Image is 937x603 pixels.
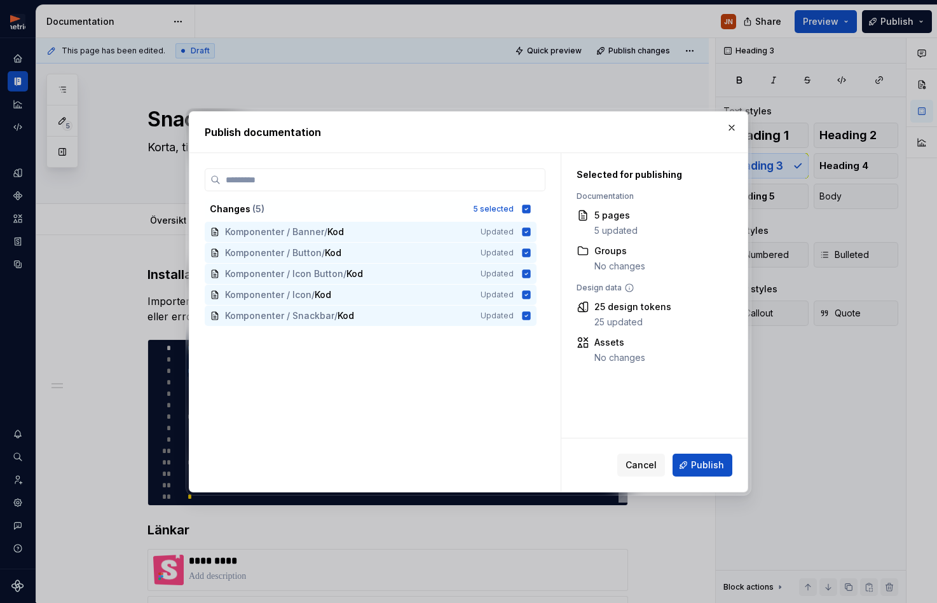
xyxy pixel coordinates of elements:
[338,309,363,322] span: Kod
[481,269,514,279] span: Updated
[205,125,732,140] h2: Publish documentation
[626,459,657,471] span: Cancel
[327,226,353,238] span: Kod
[324,226,327,238] span: /
[252,203,264,214] span: ( 5 )
[334,309,338,322] span: /
[594,336,645,349] div: Assets
[225,247,322,259] span: Komponenter / Button
[691,459,724,471] span: Publish
[225,268,343,280] span: Komponenter / Icon Button
[481,248,514,258] span: Updated
[325,247,350,259] span: Kod
[594,260,645,273] div: No changes
[577,168,726,181] div: Selected for publishing
[481,311,514,321] span: Updated
[577,283,726,293] div: Design data
[577,191,726,201] div: Documentation
[594,224,638,237] div: 5 updated
[594,301,671,313] div: 25 design tokens
[594,245,645,257] div: Groups
[322,247,325,259] span: /
[225,288,311,301] span: Komponenter / Icon
[473,204,514,214] div: 5 selected
[210,203,465,215] div: Changes
[346,268,372,280] span: Kod
[343,268,346,280] span: /
[481,227,514,237] span: Updated
[594,316,671,329] div: 25 updated
[594,209,638,222] div: 5 pages
[225,309,334,322] span: Komponenter / Snackbar
[315,288,340,301] span: Kod
[594,351,645,364] div: No changes
[673,454,732,477] button: Publish
[617,454,665,477] button: Cancel
[481,290,514,300] span: Updated
[225,226,324,238] span: Komponenter / Banner
[311,288,315,301] span: /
